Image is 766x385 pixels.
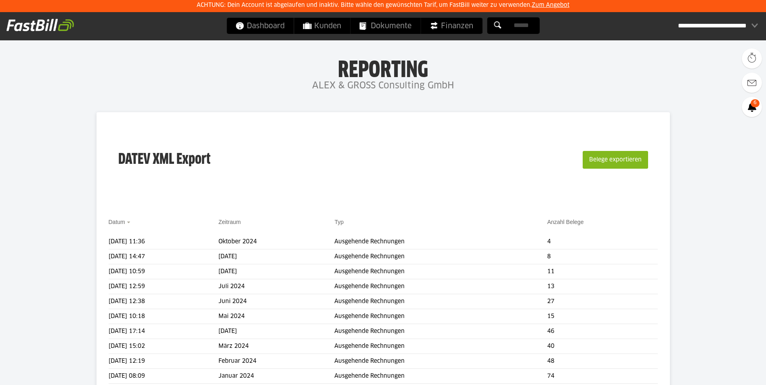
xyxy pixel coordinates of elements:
td: [DATE] 12:59 [109,279,218,294]
td: [DATE] 17:14 [109,324,218,339]
img: sort_desc.gif [127,222,132,223]
td: 27 [547,294,657,309]
td: Ausgehende Rechnungen [334,294,547,309]
h3: DATEV XML Export [118,134,210,186]
td: [DATE] [218,249,335,264]
a: Dokumente [350,18,420,34]
a: Anzahl Belege [547,219,583,225]
td: Juni 2024 [218,294,335,309]
td: [DATE] 10:59 [109,264,218,279]
h1: Reporting [81,57,685,78]
td: 4 [547,234,657,249]
td: Ausgehende Rechnungen [334,354,547,369]
td: [DATE] 12:38 [109,294,218,309]
span: Finanzen [430,18,473,34]
img: fastbill_logo_white.png [6,19,74,31]
td: Ausgehende Rechnungen [334,324,547,339]
button: Belege exportieren [583,151,648,169]
span: 6 [751,99,760,107]
td: 13 [547,279,657,294]
td: [DATE] 10:18 [109,309,218,324]
td: 15 [547,309,657,324]
td: Oktober 2024 [218,234,335,249]
td: [DATE] 12:19 [109,354,218,369]
td: Ausgehende Rechnungen [334,369,547,384]
td: Ausgehende Rechnungen [334,339,547,354]
td: Ausgehende Rechnungen [334,309,547,324]
a: Zum Angebot [532,2,569,8]
span: Dokumente [359,18,411,34]
td: Ausgehende Rechnungen [334,234,547,249]
span: Kunden [303,18,341,34]
a: 6 [742,97,762,117]
td: 74 [547,369,657,384]
td: 48 [547,354,657,369]
td: März 2024 [218,339,335,354]
a: Zeitraum [218,219,241,225]
td: [DATE] [218,324,335,339]
td: [DATE] 14:47 [109,249,218,264]
td: 11 [547,264,657,279]
td: Ausgehende Rechnungen [334,279,547,294]
td: Ausgehende Rechnungen [334,249,547,264]
td: 8 [547,249,657,264]
a: Dashboard [227,18,294,34]
td: Februar 2024 [218,354,335,369]
a: Datum [109,219,125,225]
td: 40 [547,339,657,354]
a: Finanzen [421,18,482,34]
span: Dashboard [235,18,285,34]
td: Januar 2024 [218,369,335,384]
iframe: Öffnet ein Widget, in dem Sie weitere Informationen finden [704,361,758,381]
td: 46 [547,324,657,339]
a: Typ [334,219,344,225]
td: [DATE] 08:09 [109,369,218,384]
td: [DATE] 15:02 [109,339,218,354]
td: Mai 2024 [218,309,335,324]
a: Kunden [294,18,350,34]
td: [DATE] [218,264,335,279]
td: [DATE] 11:36 [109,234,218,249]
td: Juli 2024 [218,279,335,294]
td: Ausgehende Rechnungen [334,264,547,279]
